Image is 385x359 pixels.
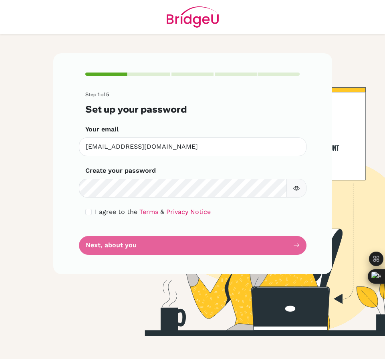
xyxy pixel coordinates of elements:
[85,104,300,115] h3: Set up your password
[139,208,158,216] a: Terms
[85,166,156,175] label: Create your password
[85,91,109,97] span: Step 1 of 5
[79,137,306,156] input: Insert your email*
[166,208,211,216] a: Privacy Notice
[85,125,119,134] label: Your email
[95,208,137,216] span: I agree to the
[160,208,164,216] span: &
